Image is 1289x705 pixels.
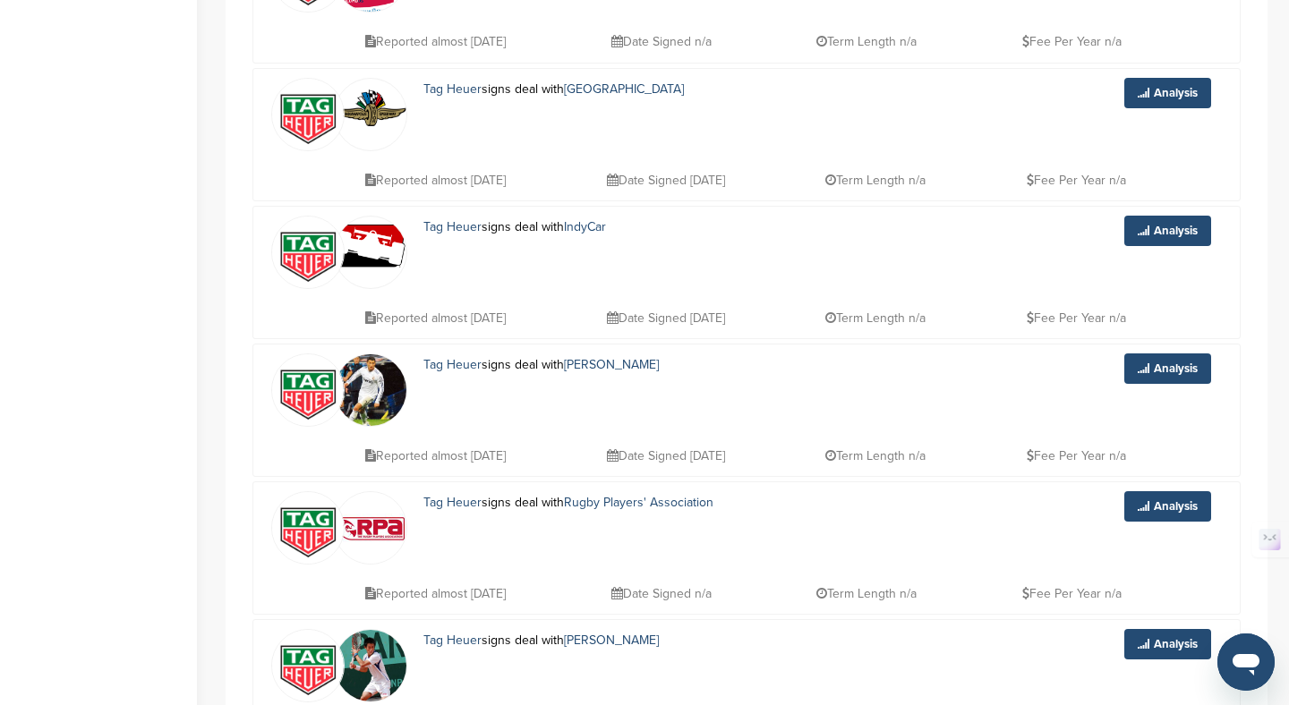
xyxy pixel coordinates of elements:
[335,354,406,437] img: Open uri20141112 64162 815mf8?1415808550
[365,445,506,467] p: Reported almost [DATE]
[365,582,506,605] p: Reported almost [DATE]
[423,357,482,372] a: Tag Heuer
[607,445,725,467] p: Date Signed [DATE]
[564,219,606,234] a: IndyCar
[1124,78,1211,108] a: Analysis
[1124,216,1211,246] a: Analysis
[365,30,506,53] p: Reported almost [DATE]
[1124,491,1211,522] a: Analysis
[272,217,344,288] img: 94mzlkfa 400x400
[365,307,506,329] p: Reported almost [DATE]
[423,491,803,514] p: signs deal with
[816,582,917,605] p: Term Length n/a
[423,219,482,234] a: Tag Heuer
[564,81,684,97] a: [GEOGRAPHIC_DATA]
[611,30,712,53] p: Date Signed n/a
[335,225,406,268] img: 275px indycar series logo.svg
[272,354,344,426] img: 94mzlkfa 400x400
[564,495,713,510] a: Rugby Players' Association
[1027,307,1126,329] p: Fee Per Year n/a
[1124,353,1211,384] a: Analysis
[1022,30,1122,53] p: Fee Per Year n/a
[1022,582,1122,605] p: Fee Per Year n/a
[423,353,734,376] p: signs deal with
[1217,633,1275,691] iframe: Button to launch messaging window
[365,169,506,191] p: Reported almost [DATE]
[423,78,765,100] p: signs deal with
[564,633,659,648] a: [PERSON_NAME]
[272,492,344,564] img: 94mzlkfa 400x400
[335,89,406,126] img: Open uri20141112 64162 13psagq?1415811741
[607,307,725,329] p: Date Signed [DATE]
[816,30,917,53] p: Term Length n/a
[423,633,482,648] a: Tag Heuer
[1027,169,1126,191] p: Fee Per Year n/a
[1027,445,1126,467] p: Fee Per Year n/a
[825,307,926,329] p: Term Length n/a
[423,495,482,510] a: Tag Heuer
[423,216,666,238] p: signs deal with
[607,169,725,191] p: Date Signed [DATE]
[611,582,712,605] p: Date Signed n/a
[825,169,926,191] p: Term Length n/a
[423,81,482,97] a: Tag Heuer
[825,445,926,467] p: Term Length n/a
[272,79,344,150] img: 94mzlkfa 400x400
[423,629,734,651] p: signs deal with
[564,357,659,372] a: [PERSON_NAME]
[272,630,344,701] img: 94mzlkfa 400x400
[1124,629,1211,659] a: Analysis
[335,492,406,564] img: Data?1415810351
